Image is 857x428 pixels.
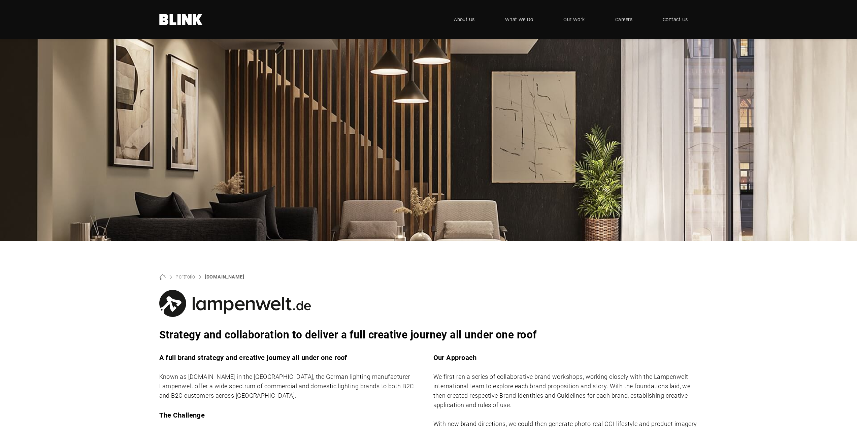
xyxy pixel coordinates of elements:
[205,273,244,280] a: [DOMAIN_NAME]
[159,372,424,400] p: Known as [DOMAIN_NAME] in the [GEOGRAPHIC_DATA], the German lighting manufacturer Lampenwelt offe...
[159,410,424,420] h3: The Challenge
[433,352,698,363] h3: Our Approach
[495,9,543,30] a: What We Do
[159,14,203,25] a: Home
[433,372,698,410] p: We first ran a series of collaborative brand workshops, working closely with the Lampenwelt inter...
[653,9,698,30] a: Contact Us
[175,273,195,280] a: Portfolio
[563,16,585,23] span: Our Work
[159,352,424,363] h3: A full brand strategy and creative journey all under one roof
[553,9,595,30] a: Our Work
[605,9,642,30] a: Careers
[159,326,698,343] h3: Strategy and collaboration to deliver a full creative journey all under one roof
[159,290,311,317] img: Lampenwelt.de
[444,9,485,30] a: About Us
[505,16,533,23] span: What We Do
[663,16,688,23] span: Contact Us
[615,16,632,23] span: Careers
[454,16,475,23] span: About Us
